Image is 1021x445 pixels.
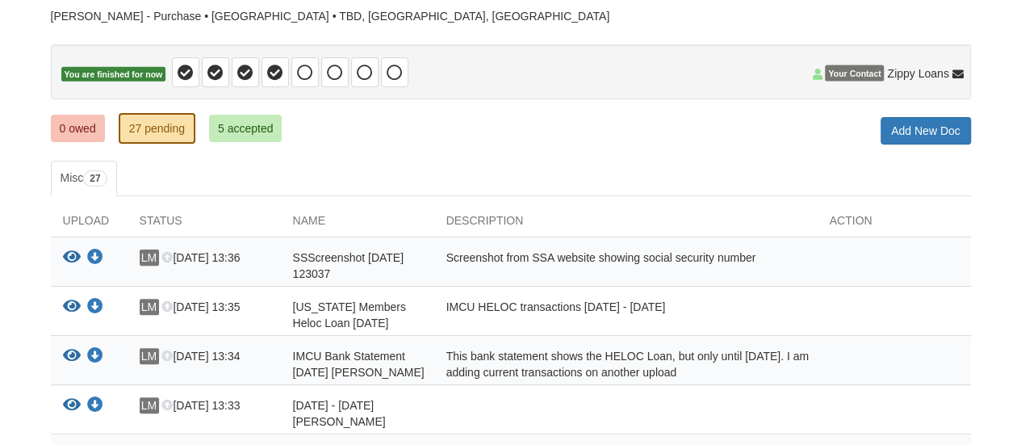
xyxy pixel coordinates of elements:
[128,212,281,237] div: Status
[63,250,81,267] button: View SSScreenshot 2025-09-23 123037
[825,65,884,82] span: Your Contact
[293,251,404,280] span: SSScreenshot [DATE] 123037
[87,351,103,363] a: Download IMCU Bank Statement 8.31.2025 Miller, Lisa
[51,10,971,23] div: [PERSON_NAME] - Purchase • [GEOGRAPHIC_DATA] • TBD, [GEOGRAPHIC_DATA], [GEOGRAPHIC_DATA]
[293,350,425,379] span: IMCU Bank Statement [DATE] [PERSON_NAME]
[51,115,105,142] a: 0 owed
[281,212,434,237] div: Name
[881,117,971,145] a: Add New Doc
[119,113,195,144] a: 27 pending
[818,212,971,237] div: Action
[434,212,818,237] div: Description
[51,161,117,196] a: Misc
[87,400,103,413] a: Download 8.18.2025 - 8.31.2025 Miller, Lisa Pay
[161,350,240,363] span: [DATE] 13:34
[87,301,103,314] a: Download Indiana Members Heloc Loan 9.23.2025
[434,250,818,282] div: Screenshot from SSA website showing social security number
[63,299,81,316] button: View Indiana Members Heloc Loan 9.23.2025
[140,397,159,414] span: LM
[140,348,159,364] span: LM
[83,170,107,187] span: 27
[434,348,818,380] div: This bank statement shows the HELOC Loan, but only until [DATE]. I am adding current transactions...
[87,252,103,265] a: Download SSScreenshot 2025-09-23 123037
[209,115,282,142] a: 5 accepted
[887,65,948,82] span: Zippy Loans
[63,348,81,365] button: View IMCU Bank Statement 8.31.2025 Miller, Lisa
[51,212,128,237] div: Upload
[161,300,240,313] span: [DATE] 13:35
[61,67,166,82] span: You are finished for now
[293,300,406,330] span: [US_STATE] Members Heloc Loan [DATE]
[140,299,159,315] span: LM
[63,397,81,414] button: View 8.18.2025 - 8.31.2025 Miller, Lisa Pay
[434,299,818,331] div: IMCU HELOC transactions [DATE] - [DATE]
[161,399,240,412] span: [DATE] 13:33
[161,251,240,264] span: [DATE] 13:36
[293,399,386,428] span: [DATE] - [DATE] [PERSON_NAME]
[140,250,159,266] span: LM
